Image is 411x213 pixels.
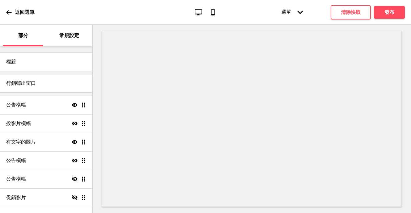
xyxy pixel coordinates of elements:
font: 公告橫幅 [6,102,26,108]
font: 部分 [18,32,28,38]
button: 清除快取 [331,5,371,19]
font: 標題 [6,59,16,65]
font: 公告橫幅 [6,176,26,182]
font: 發布 [384,9,394,15]
a: 返回選單 [6,4,35,21]
button: 發布 [374,6,405,19]
font: 投影片橫幅 [6,120,31,126]
font: 行銷彈出窗口 [6,80,36,86]
font: 常規設定 [59,32,79,38]
font: 有文字的圖片 [6,139,36,145]
font: 促銷影片 [6,194,26,200]
font: 清除快取 [341,9,361,15]
font: 選單 [281,9,291,15]
font: 公告橫幅 [6,157,26,163]
font: 返回選單 [15,9,35,15]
